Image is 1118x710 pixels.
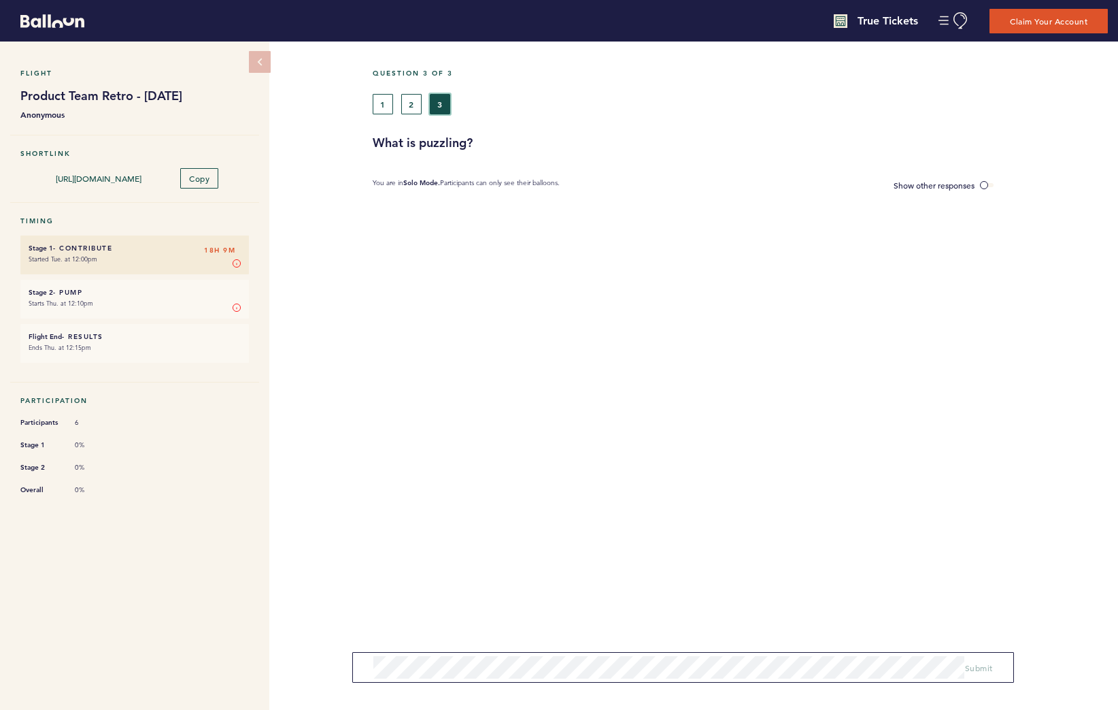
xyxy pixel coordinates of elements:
[29,299,93,308] time: Starts Thu. at 12:10pm
[403,178,440,187] b: Solo Mode.
[29,255,97,263] time: Started Tue. at 12:00pm
[29,288,241,297] h6: - Pump
[430,94,450,114] button: 3
[20,149,249,158] h5: Shortlink
[20,14,84,28] svg: Balloon
[75,418,116,427] span: 6
[29,343,91,352] time: Ends Thu. at 12:15pm
[989,9,1108,33] button: Claim Your Account
[894,180,975,191] span: Show other responses
[401,94,422,114] button: 2
[10,14,84,28] a: Balloon
[965,662,993,673] span: Submit
[20,396,249,405] h5: Participation
[20,438,61,452] span: Stage 1
[858,13,918,29] h4: True Tickets
[938,12,969,29] button: Manage Account
[20,461,61,474] span: Stage 2
[189,173,209,184] span: Copy
[20,108,249,121] b: Anonymous
[20,69,249,78] h5: Flight
[373,94,393,114] button: 1
[20,416,61,430] span: Participants
[965,661,993,675] button: Submit
[20,88,249,104] h1: Product Team Retro - [DATE]
[29,332,241,341] h6: - Results
[373,178,560,193] p: You are in Participants can only see their balloons.
[373,135,1108,151] h3: What is puzzling?
[20,483,61,497] span: Overall
[75,463,116,472] span: 0%
[75,440,116,450] span: 0%
[204,244,235,257] span: 18H 9M
[75,485,116,495] span: 0%
[29,332,62,341] small: Flight End
[29,244,53,253] small: Stage 1
[20,216,249,225] h5: Timing
[29,288,53,297] small: Stage 2
[373,69,1108,78] h5: Question 3 of 3
[180,168,218,189] button: Copy
[29,244,241,253] h6: - Contribute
